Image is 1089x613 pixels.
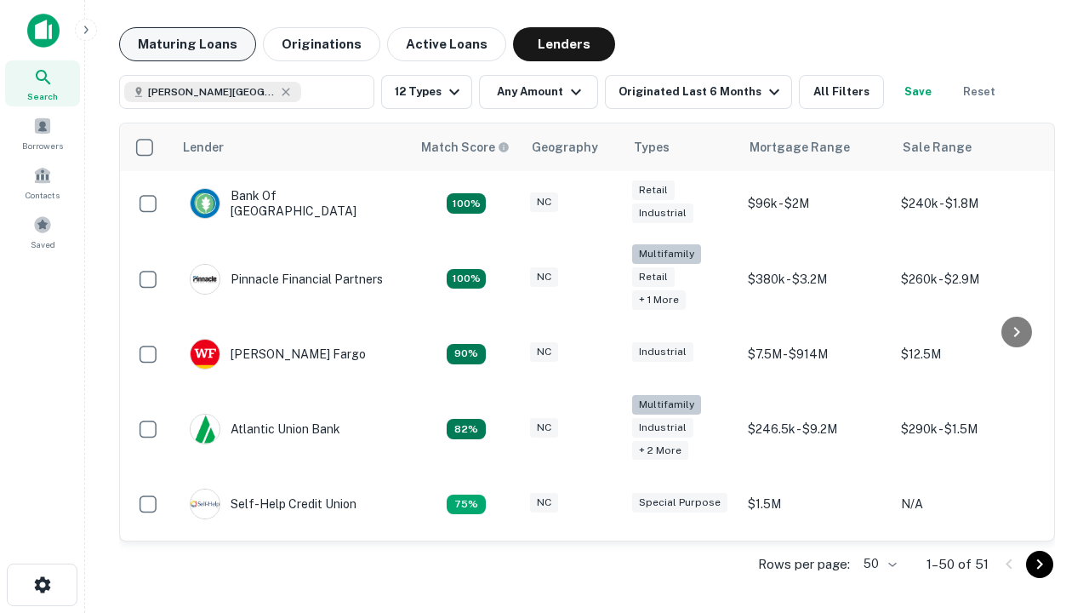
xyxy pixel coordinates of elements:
div: Multifamily [632,244,701,264]
div: + 1 more [632,290,686,310]
td: N/A [892,472,1046,536]
button: Save your search to get updates of matches that match your search criteria. [891,75,945,109]
div: Mortgage Range [750,137,850,158]
td: $380k - $3.2M [739,236,892,322]
div: NC [530,342,558,362]
button: Go to next page [1026,551,1053,578]
td: $246.5k - $9.2M [739,387,892,473]
button: Any Amount [479,75,598,109]
div: Multifamily [632,395,701,415]
div: Matching Properties: 11, hasApolloMatch: undefined [447,419,486,439]
div: Special Purpose [632,493,727,513]
div: Matching Properties: 10, hasApolloMatch: undefined [447,495,486,515]
p: Rows per page: [758,554,850,575]
a: Search [5,60,80,106]
a: Contacts [5,159,80,205]
th: Lender [173,123,411,171]
div: NC [530,192,558,212]
button: Reset [952,75,1006,109]
td: $96k - $2M [739,171,892,236]
button: Active Loans [387,27,506,61]
td: $7.5M - $914M [739,322,892,387]
div: Industrial [632,342,693,362]
iframe: Chat Widget [1004,422,1089,504]
button: Maturing Loans [119,27,256,61]
td: $12.5M [892,322,1046,387]
button: 12 Types [381,75,472,109]
td: $260k - $2.9M [892,236,1046,322]
a: Borrowers [5,110,80,156]
th: Mortgage Range [739,123,892,171]
div: + 2 more [632,441,688,461]
button: Lenders [513,27,615,61]
img: picture [191,265,220,294]
th: Sale Range [892,123,1046,171]
div: Matching Properties: 14, hasApolloMatch: undefined [447,193,486,214]
img: capitalize-icon.png [27,14,60,48]
h6: Match Score [421,138,506,157]
div: Pinnacle Financial Partners [190,264,383,295]
div: Lender [183,137,224,158]
td: $240k - $1.8M [892,171,1046,236]
th: Geography [522,123,624,171]
button: Originations [263,27,380,61]
th: Types [624,123,739,171]
div: Matching Properties: 24, hasApolloMatch: undefined [447,269,486,289]
td: $290k - $1.5M [892,387,1046,473]
div: Types [634,137,670,158]
div: Retail [632,267,675,287]
span: Search [27,89,58,103]
th: Capitalize uses an advanced AI algorithm to match your search with the best lender. The match sco... [411,123,522,171]
img: picture [191,340,220,369]
div: Sale Range [903,137,972,158]
img: picture [191,189,220,218]
span: Contacts [26,188,60,202]
div: Atlantic Union Bank [190,414,340,444]
p: 1–50 of 51 [927,554,989,575]
span: Saved [31,238,55,251]
div: NC [530,418,558,438]
div: Geography [532,137,598,158]
div: Bank Of [GEOGRAPHIC_DATA] [190,188,394,219]
button: Originated Last 6 Months [605,75,792,109]
a: Saved [5,209,80,255]
div: NC [530,493,558,513]
div: Industrial [632,418,693,438]
div: NC [530,267,558,287]
div: 50 [857,552,899,576]
div: Industrial [632,203,693,223]
button: All Filters [799,75,884,109]
span: Borrowers [22,139,63,152]
img: picture [191,415,220,444]
div: Matching Properties: 12, hasApolloMatch: undefined [447,344,486,364]
span: [PERSON_NAME][GEOGRAPHIC_DATA], [GEOGRAPHIC_DATA] [148,84,276,100]
div: Capitalize uses an advanced AI algorithm to match your search with the best lender. The match sco... [421,138,510,157]
div: Retail [632,180,675,200]
td: $1.5M [739,472,892,536]
img: picture [191,490,220,518]
div: [PERSON_NAME] Fargo [190,339,366,370]
div: Self-help Credit Union [190,489,356,519]
div: Originated Last 6 Months [619,82,784,102]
